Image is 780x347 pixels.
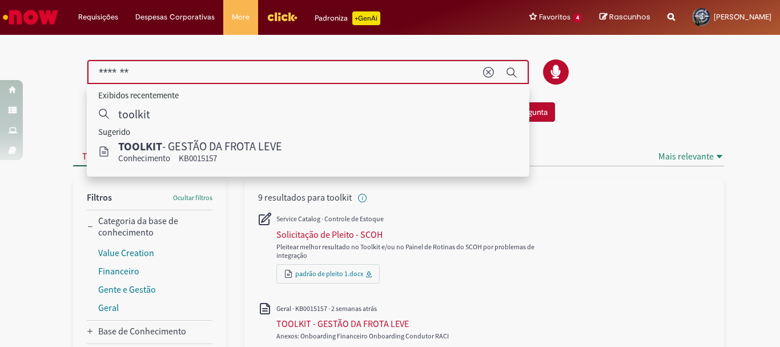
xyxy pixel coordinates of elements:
[78,11,118,23] span: Requisições
[600,12,650,23] a: Rascunhos
[1,6,60,29] img: ServiceNow
[714,12,771,22] span: [PERSON_NAME]
[315,11,380,25] div: Padroniza
[573,13,582,23] span: 4
[232,11,250,23] span: More
[609,11,650,22] span: Rascunhos
[539,11,570,23] span: Favoritos
[135,11,215,23] span: Despesas Corporativas
[267,8,297,25] img: click_logo_yellow_360x200.png
[352,11,380,25] p: +GenAi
